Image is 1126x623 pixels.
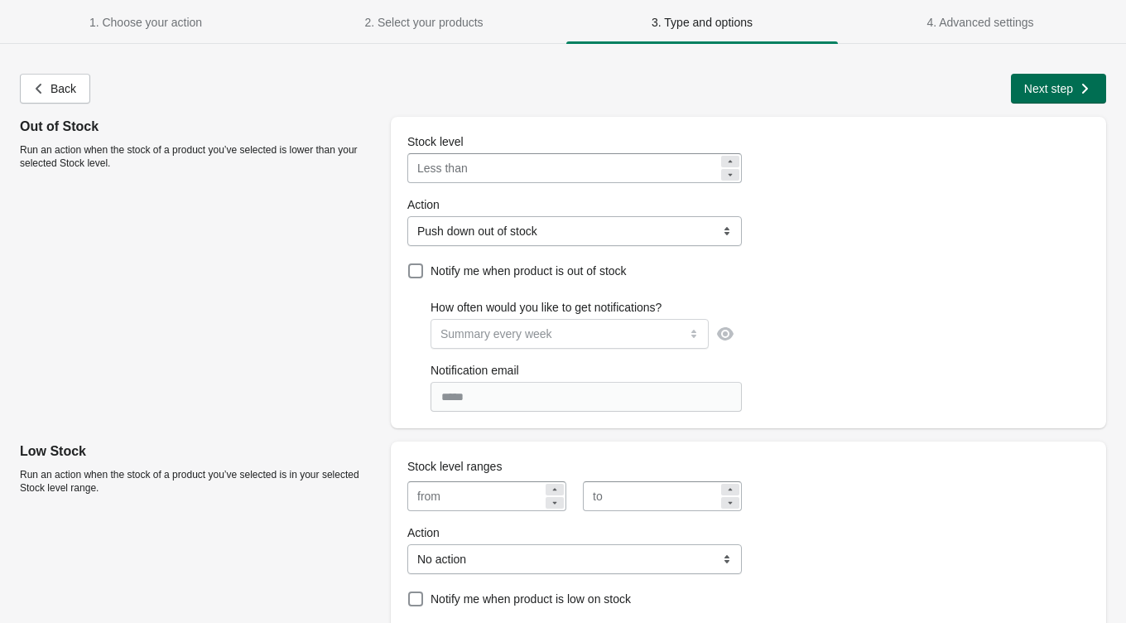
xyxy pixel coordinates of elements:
[20,468,378,495] p: Run an action when the stock of a product you’ve selected is in your selected Stock level range.
[652,16,753,29] span: 3. Type and options
[51,82,76,95] span: Back
[417,486,440,506] div: from
[391,445,742,475] div: Stock level ranges
[431,264,627,278] span: Notify me when product is out of stock
[407,198,440,211] span: Action
[407,135,464,148] span: Stock level
[1011,74,1106,104] button: Next step
[20,74,90,104] button: Back
[1024,82,1073,95] span: Next step
[20,143,378,170] p: Run an action when the stock of a product you’ve selected is lower than your selected Stock level.
[20,117,378,137] p: Out of Stock
[89,16,202,29] span: 1. Choose your action
[431,592,631,606] span: Notify me when product is low on stock
[417,158,468,178] div: Less than
[593,486,603,506] div: to
[364,16,483,29] span: 2. Select your products
[407,526,440,539] span: Action
[431,364,519,377] span: Notification email
[926,16,1033,29] span: 4. Advanced settings
[431,301,662,314] span: How often would you like to get notifications?
[20,442,378,461] p: Low Stock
